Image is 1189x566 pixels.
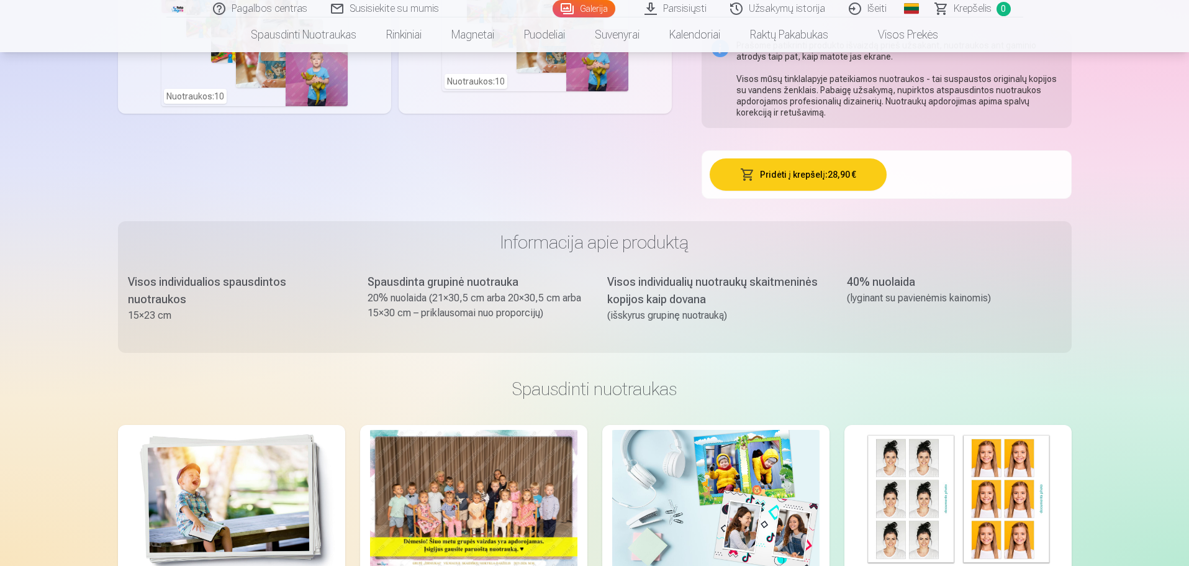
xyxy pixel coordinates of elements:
[128,378,1062,400] h3: Spausdinti nuotraukas
[847,273,1062,291] div: 40% nuolaida
[843,17,953,52] a: Visos prekės
[607,273,822,308] div: Visos individualių nuotraukų skaitmeninės kopijos kaip dovana
[607,308,822,323] div: (išskyrus grupinę nuotrauką)
[171,5,185,12] img: /fa2
[654,17,735,52] a: Kalendoriai
[710,158,887,191] button: Pridėti į krepšelį:28,90 €
[128,273,343,308] div: Visos individualios spausdintos nuotraukos
[580,17,654,52] a: Suvenyrai
[371,17,436,52] a: Rinkiniai
[997,2,1011,16] span: 0
[368,273,582,291] div: Spausdinta grupinė nuotrauka
[847,291,1062,306] div: (lyginant su pavienėmis kainomis)
[735,17,843,52] a: Raktų pakabukas
[954,1,992,16] span: Krepšelis
[128,308,343,323] div: 15×23 cm
[236,17,371,52] a: Spausdinti nuotraukas
[128,231,1062,253] h3: Informacija apie produktą
[736,40,1061,118] div: Prašome patikrinti produkto išvaizdą prieš užsakant, nuotraukos ant gaminio atrodys taip pat, kai...
[509,17,580,52] a: Puodeliai
[368,291,582,321] div: 20% nuolaida (21×30,5 cm arba 20×30,5 cm arba 15×30 cm – priklausomai nuo proporcijų)
[436,17,509,52] a: Magnetai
